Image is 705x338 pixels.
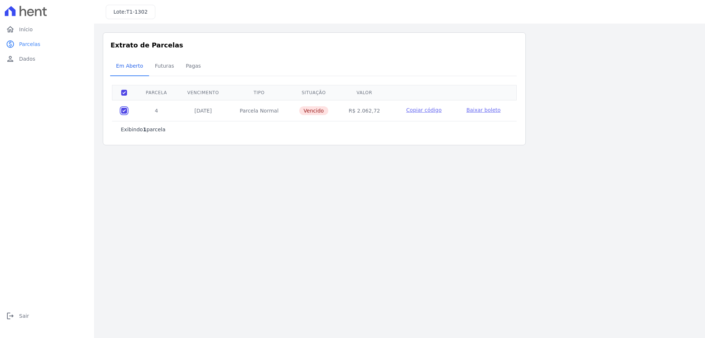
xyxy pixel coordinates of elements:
[229,85,289,100] th: Tipo
[121,126,166,133] p: Exibindo parcela
[6,54,15,63] i: person
[399,106,449,114] button: Copiar código
[3,37,91,51] a: paidParcelas
[6,40,15,49] i: paid
[299,106,328,115] span: Vencido
[19,312,29,320] span: Sair
[3,309,91,323] a: logoutSair
[180,57,207,76] a: Pagas
[339,85,390,100] th: Valor
[339,100,390,121] td: R$ 2.062,72
[406,107,441,113] span: Copiar código
[113,8,148,16] h3: Lote:
[466,106,500,114] a: Baixar boleto
[149,57,180,76] a: Futuras
[143,127,147,132] b: 1
[126,9,148,15] span: T1-1302
[136,100,177,121] td: 4
[6,312,15,320] i: logout
[136,85,177,100] th: Parcela
[177,85,229,100] th: Vencimento
[112,58,148,73] span: Em Aberto
[466,107,500,113] span: Baixar boleto
[181,58,205,73] span: Pagas
[19,26,33,33] span: Início
[177,100,229,121] td: [DATE]
[111,40,518,50] h3: Extrato de Parcelas
[229,100,289,121] td: Parcela Normal
[110,57,149,76] a: Em Aberto
[19,55,35,63] span: Dados
[19,40,40,48] span: Parcelas
[3,51,91,66] a: personDados
[6,25,15,34] i: home
[151,58,178,73] span: Futuras
[289,85,339,100] th: Situação
[3,22,91,37] a: homeInício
